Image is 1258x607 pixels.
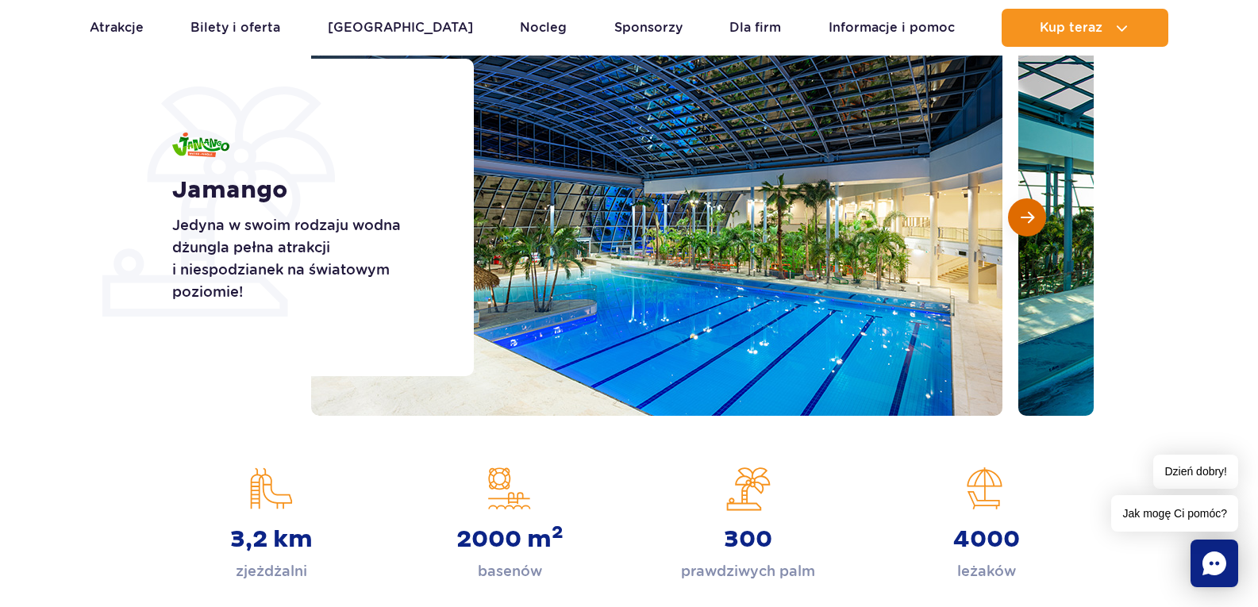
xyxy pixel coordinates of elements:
span: Kup teraz [1040,21,1102,35]
a: Bilety i oferta [190,9,280,47]
h1: Jamango [172,176,438,205]
p: zjeżdżalni [236,560,307,582]
button: Następny slajd [1008,198,1046,236]
a: Informacje i pomoc [829,9,955,47]
a: Sponsorzy [614,9,683,47]
p: prawdziwych palm [681,560,815,582]
span: Jak mogę Ci pomóc? [1111,495,1238,532]
p: basenów [478,560,542,582]
a: [GEOGRAPHIC_DATA] [328,9,473,47]
div: Chat [1191,540,1238,587]
img: Jamango [172,133,229,157]
strong: 300 [724,525,772,554]
button: Kup teraz [1002,9,1168,47]
sup: 2 [552,521,564,544]
p: leżaków [957,560,1016,582]
span: Dzień dobry! [1153,455,1238,489]
a: Dla firm [729,9,781,47]
strong: 2000 m [456,525,564,554]
a: Atrakcje [90,9,144,47]
a: Nocleg [520,9,567,47]
strong: 4000 [953,525,1020,554]
strong: 3,2 km [230,525,313,554]
p: Jedyna w swoim rodzaju wodna dżungla pełna atrakcji i niespodzianek na światowym poziomie! [172,214,438,303]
